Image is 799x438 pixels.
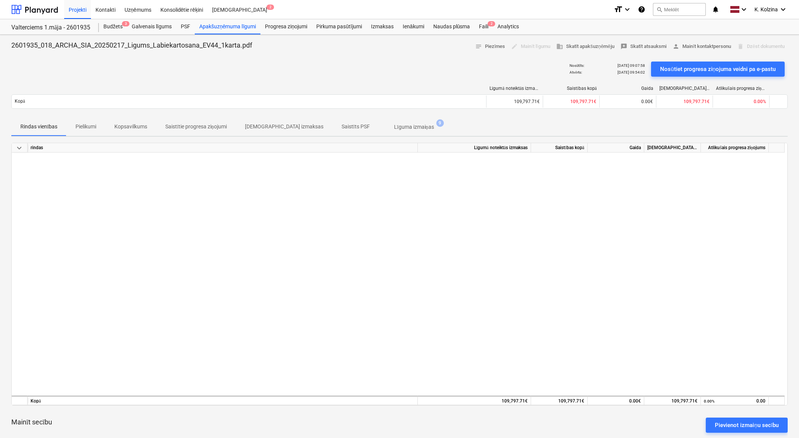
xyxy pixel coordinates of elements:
[704,396,765,406] div: 0.00
[342,123,370,131] p: Saistīts PSF
[366,19,398,34] a: Izmaksas
[176,19,195,34] a: PSF
[670,41,734,52] button: Mainīt kontaktpersonu
[556,42,614,51] span: Skatīt apakšuzņēmēju
[641,99,653,104] span: 0.00€
[475,43,482,50] span: notes
[474,19,493,34] a: Faili2
[394,123,434,131] p: Līguma izmaiņas
[490,86,540,91] div: Līgumā noteiktās izmaksas
[653,3,706,16] button: Meklēt
[638,5,645,14] i: Zināšanu pamats
[620,42,667,51] span: Skatīt atsauksmi
[754,99,766,104] span: 0.00%
[15,98,25,105] p: Kopā
[245,123,323,131] p: [DEMOGRAPHIC_DATA] izmaksas
[429,19,475,34] a: Naudas plūsma
[475,42,505,51] span: Piezīmes
[398,19,429,34] a: Ienākumi
[684,99,710,104] span: 109,797.71€
[659,86,710,91] div: [DEMOGRAPHIC_DATA] izmaksas
[779,5,788,14] i: keyboard_arrow_down
[165,123,227,131] p: Saistītie progresa ziņojumi
[673,42,731,51] span: Mainīt kontaktpersonu
[474,19,493,34] div: Faili
[644,143,701,153] div: [DEMOGRAPHIC_DATA] izmaksas
[660,64,776,74] div: Nosūtiet progresa ziņojuma veidni pa e-pastu
[704,399,714,403] small: 0.00%
[99,19,127,34] div: Budžets
[588,396,644,405] div: 0.00€
[195,19,260,34] a: Apakšuzņēmuma līgumi
[651,62,785,77] button: Nosūtiet progresa ziņojuma veidni pa e-pastu
[570,63,584,68] p: Nosūtīts :
[436,119,444,127] span: 9
[11,41,252,50] p: 2601935_018_ARCHA_SIA_20250217_Ligums_Labiekartosana_EV44_1karta.pdf
[570,70,582,75] p: Atvērts :
[716,86,767,91] div: Atlikušais progresa ziņojums
[588,143,644,153] div: Gaida
[11,24,90,32] div: Valterciems 1.māja - 2601935
[614,5,623,14] i: format_size
[488,21,495,26] span: 2
[715,420,779,430] div: Pievienot izmaiņu secību
[673,43,679,50] span: person
[266,5,274,10] span: 2
[28,396,418,405] div: Kopā
[739,5,748,14] i: keyboard_arrow_down
[418,396,531,405] div: 109,797.71€
[617,70,645,75] p: [DATE] 09:54:02
[706,418,788,433] button: Pievienot izmaiņu secību
[617,63,645,68] p: [DATE] 09:07:58
[75,123,96,131] p: Pielikumi
[260,19,312,34] a: Progresa ziņojumi
[761,402,799,438] iframe: Chat Widget
[556,43,563,50] span: business
[531,396,588,405] div: 109,797.71€
[701,143,769,153] div: Atlikušais progresa ziņojums
[656,6,662,12] span: search
[15,143,24,153] span: keyboard_arrow_down
[486,96,543,108] div: 109,797.71€
[127,19,176,34] a: Galvenais līgums
[620,43,627,50] span: reviews
[623,5,632,14] i: keyboard_arrow_down
[472,41,508,52] button: Piezīmes
[11,418,52,427] p: Mainīt secību
[644,396,701,405] div: 109,797.71€
[493,19,523,34] a: Analytics
[553,41,617,52] button: Skatīt apakšuzņēmēju
[418,143,531,153] div: Līgumā noteiktās izmaksas
[712,5,719,14] i: notifications
[603,86,653,91] div: Gaida
[531,143,588,153] div: Saistības kopā
[99,19,127,34] a: Budžets3
[754,6,778,12] span: K. Kolzina
[28,143,418,153] div: rindas
[114,123,147,131] p: Kopsavilkums
[546,86,597,91] div: Saistības kopā
[617,41,670,52] button: Skatīt atsauksmi
[312,19,366,34] a: Pirkuma pasūtījumi
[20,123,57,131] p: Rindas vienības
[570,99,596,104] span: 109,797.71€
[122,21,129,26] span: 3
